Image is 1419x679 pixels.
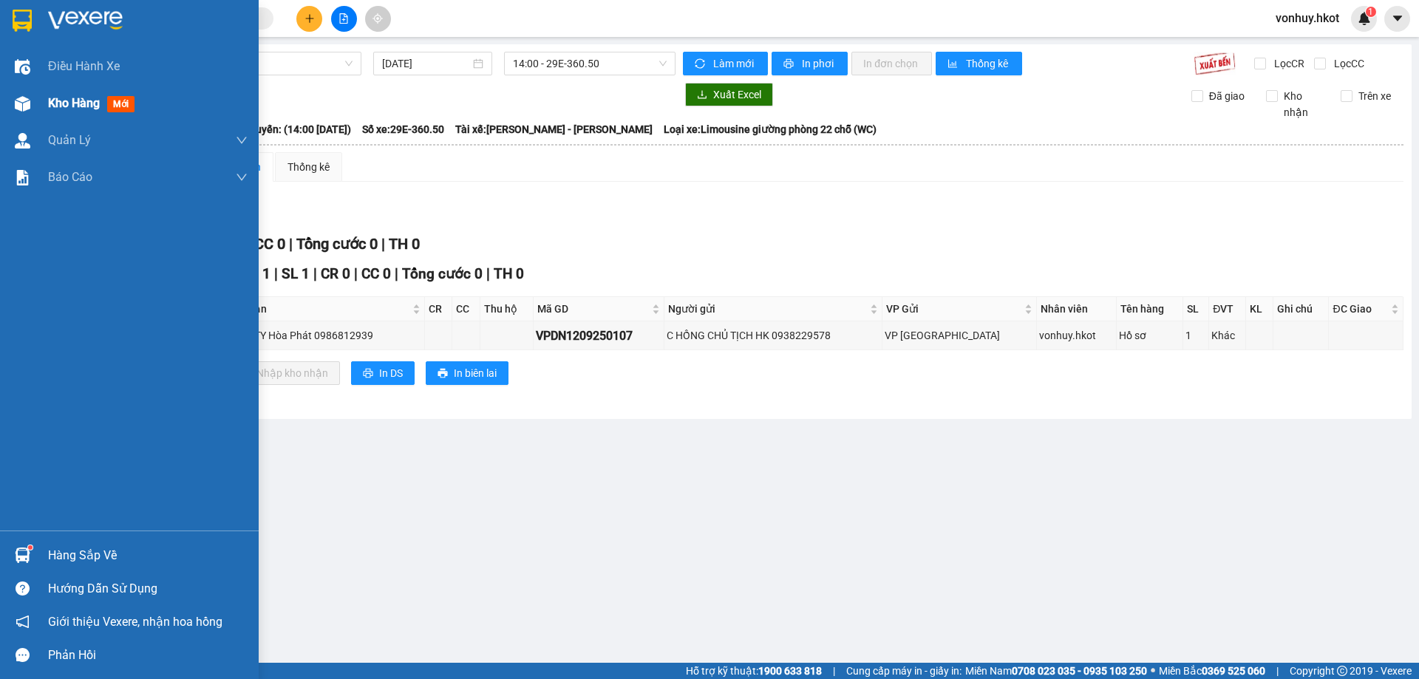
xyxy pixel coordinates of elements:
[1278,88,1330,120] span: Kho nhận
[802,55,836,72] span: In phơi
[1037,297,1117,321] th: Nhân viên
[365,6,391,32] button: aim
[1151,668,1155,674] span: ⚪️
[965,663,1147,679] span: Miền Nam
[695,58,707,70] span: sync
[48,131,91,149] span: Quản Lý
[454,365,497,381] span: In biên lai
[211,301,409,317] span: Người nhận
[48,613,222,631] span: Giới thiệu Vexere, nhận hoa hồng
[228,361,340,385] button: downloadNhập kho nhận
[282,265,310,282] span: SL 1
[1119,327,1180,344] div: Hồ sơ
[783,58,796,70] span: printer
[664,121,877,137] span: Loại xe: Limousine giường phòng 22 chỗ (WC)
[48,578,248,600] div: Hướng dẫn sử dụng
[236,134,248,146] span: down
[452,297,480,321] th: CC
[1012,665,1147,677] strong: 0708 023 035 - 0935 103 250
[48,644,248,666] div: Phản hồi
[15,96,30,112] img: warehouse-icon
[455,121,653,137] span: Tài xế: [PERSON_NAME] - [PERSON_NAME]
[389,235,420,253] span: TH 0
[231,265,270,282] span: Đơn 1
[1337,666,1347,676] span: copyright
[15,133,30,149] img: warehouse-icon
[966,55,1010,72] span: Thống kê
[1328,55,1367,72] span: Lọc CC
[1391,12,1404,25] span: caret-down
[15,59,30,75] img: warehouse-icon
[48,168,92,186] span: Báo cáo
[289,235,293,253] span: |
[351,361,415,385] button: printerIn DS
[16,648,30,662] span: message
[697,89,707,101] span: download
[363,368,373,380] span: printer
[254,235,285,253] span: CC 0
[851,52,932,75] button: In đơn chọn
[1039,327,1114,344] div: vonhuy.hkot
[1159,663,1265,679] span: Miền Bắc
[338,13,349,24] span: file-add
[28,545,33,550] sup: 1
[209,327,422,344] div: Chị Hoa CTY Hòa Phát 0986812939
[685,83,773,106] button: downloadXuất Excel
[15,547,30,563] img: warehouse-icon
[1268,55,1307,72] span: Lọc CR
[686,663,822,679] span: Hỗ trợ kỹ thuật:
[361,265,391,282] span: CC 0
[536,327,662,345] div: VPDN1209250107
[1211,327,1243,344] div: Khác
[886,301,1022,317] span: VP Gửi
[1194,52,1236,75] img: 9k=
[107,96,135,112] span: mới
[354,265,358,282] span: |
[772,52,848,75] button: printerIn phơi
[713,86,761,103] span: Xuất Excel
[296,235,378,253] span: Tổng cước 0
[537,301,650,317] span: Mã GD
[304,13,315,24] span: plus
[48,96,100,110] span: Kho hàng
[16,581,30,596] span: question-circle
[480,297,534,321] th: Thu hộ
[713,55,756,72] span: Làm mới
[1358,12,1371,25] img: icon-new-feature
[885,327,1035,344] div: VP [GEOGRAPHIC_DATA]
[947,58,960,70] span: bar-chart
[1183,297,1209,321] th: SL
[395,265,398,282] span: |
[48,545,248,567] div: Hàng sắp về
[296,6,322,32] button: plus
[382,55,470,72] input: 12/09/2025
[936,52,1022,75] button: bar-chartThống kê
[425,297,452,321] th: CR
[668,301,867,317] span: Người gửi
[16,615,30,629] span: notification
[513,52,667,75] span: 14:00 - 29E-360.50
[882,321,1038,350] td: VP Đà Nẵng
[274,265,278,282] span: |
[1368,7,1373,17] span: 1
[1202,665,1265,677] strong: 0369 525 060
[372,13,383,24] span: aim
[846,663,962,679] span: Cung cấp máy in - giấy in:
[1185,327,1206,344] div: 1
[758,665,822,677] strong: 1900 633 818
[534,321,665,350] td: VPDN1209250107
[243,121,351,137] span: Chuyến: (14:00 [DATE])
[13,10,32,32] img: logo-vxr
[362,121,444,137] span: Số xe: 29E-360.50
[1276,663,1279,679] span: |
[1209,297,1246,321] th: ĐVT
[1352,88,1397,104] span: Trên xe
[1333,301,1388,317] span: ĐC Giao
[1384,6,1410,32] button: caret-down
[402,265,483,282] span: Tổng cước 0
[667,327,879,344] div: C HỒNG CHỦ TỊCH HK 0938229578
[426,361,508,385] button: printerIn biên lai
[321,265,350,282] span: CR 0
[1203,88,1250,104] span: Đã giao
[313,265,317,282] span: |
